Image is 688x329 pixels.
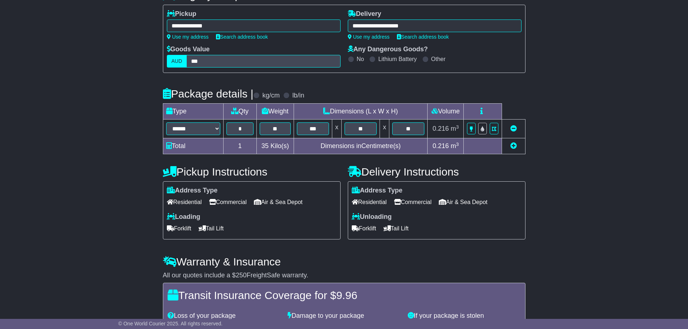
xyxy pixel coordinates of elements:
[261,142,269,150] span: 35
[284,312,404,320] div: Damage to your package
[163,88,254,100] h4: Package details |
[451,125,459,132] span: m
[433,125,449,132] span: 0.216
[262,92,280,100] label: kg/cm
[336,289,357,301] span: 9.96
[163,166,341,178] h4: Pickup Instructions
[223,104,257,120] td: Qty
[456,142,459,147] sup: 3
[428,104,464,120] td: Volume
[348,34,390,40] a: Use my address
[352,196,387,208] span: Residential
[254,196,303,208] span: Air & Sea Depot
[384,223,409,234] span: Tail Lift
[348,10,381,18] label: Delivery
[433,142,449,150] span: 0.216
[357,56,364,62] label: No
[167,196,202,208] span: Residential
[332,120,341,138] td: x
[223,138,257,154] td: 1
[348,46,428,53] label: Any Dangerous Goods?
[209,196,247,208] span: Commercial
[167,10,196,18] label: Pickup
[352,187,403,195] label: Address Type
[167,34,209,40] a: Use my address
[167,55,187,68] label: AUD
[167,46,210,53] label: Goods Value
[163,272,525,280] div: All our quotes include a $ FreightSafe warranty.
[168,289,521,301] h4: Transit Insurance Coverage for $
[404,312,524,320] div: If your package is stolen
[292,92,304,100] label: lb/in
[294,138,428,154] td: Dimensions in Centimetre(s)
[167,223,191,234] span: Forklift
[352,223,376,234] span: Forklift
[394,196,432,208] span: Commercial
[439,196,488,208] span: Air & Sea Depot
[216,34,268,40] a: Search address book
[510,142,517,150] a: Add new item
[164,312,284,320] div: Loss of your package
[199,223,224,234] span: Tail Lift
[397,34,449,40] a: Search address book
[163,138,223,154] td: Total
[167,213,200,221] label: Loading
[118,321,223,326] span: © One World Courier 2025. All rights reserved.
[163,256,525,268] h4: Warranty & Insurance
[510,125,517,132] a: Remove this item
[257,138,294,154] td: Kilo(s)
[163,104,223,120] td: Type
[431,56,446,62] label: Other
[352,213,392,221] label: Unloading
[236,272,247,279] span: 250
[257,104,294,120] td: Weight
[456,124,459,130] sup: 3
[380,120,389,138] td: x
[378,56,417,62] label: Lithium Battery
[451,142,459,150] span: m
[348,166,525,178] h4: Delivery Instructions
[167,187,218,195] label: Address Type
[294,104,428,120] td: Dimensions (L x W x H)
